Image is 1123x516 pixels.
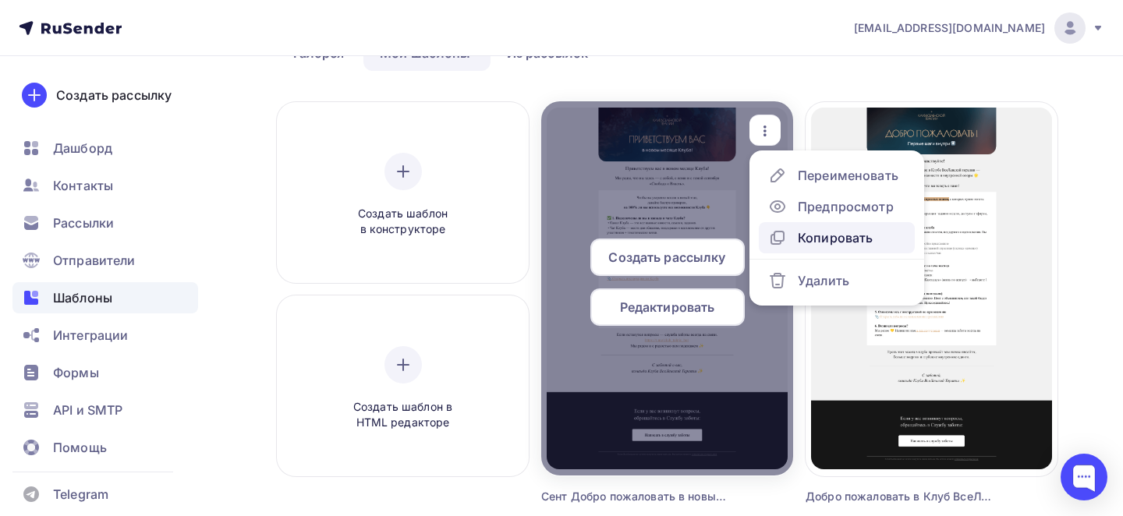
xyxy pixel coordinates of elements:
[12,207,198,239] a: Рассылки
[620,298,715,316] span: Редактировать
[12,245,198,276] a: Отправители
[53,438,107,457] span: Помощь
[608,248,725,267] span: Создать рассылку
[53,401,122,419] span: API и SMTP
[541,489,730,504] div: Сент Добро пожаловать в новый месяц в Клубе ВсеЛенской Терапии! Инструкция по Клубу внутри!
[53,176,113,195] span: Контакты
[12,133,198,164] a: Дашборд
[53,214,114,232] span: Рассылки
[53,485,108,504] span: Telegram
[798,197,894,216] div: Предпросмотр
[53,251,136,270] span: Отправители
[798,228,873,247] div: Копировать
[53,363,99,382] span: Формы
[56,86,172,104] div: Создать рассылку
[798,271,849,290] div: Удалить
[806,489,994,504] div: Добро пожаловать в Клуб ВсеЛенской Терапии 🌿 Ваши первые шаги внутри
[53,326,128,345] span: Интеграции
[798,166,898,185] div: Переименовать
[12,357,198,388] a: Формы
[12,170,198,201] a: Контакты
[53,288,112,307] span: Шаблоны
[53,139,112,157] span: Дашборд
[329,399,477,431] span: Создать шаблон в HTML редакторе
[854,12,1104,44] a: [EMAIL_ADDRESS][DOMAIN_NAME]
[12,282,198,313] a: Шаблоны
[854,20,1045,36] span: [EMAIL_ADDRESS][DOMAIN_NAME]
[329,206,477,238] span: Создать шаблон в конструкторе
